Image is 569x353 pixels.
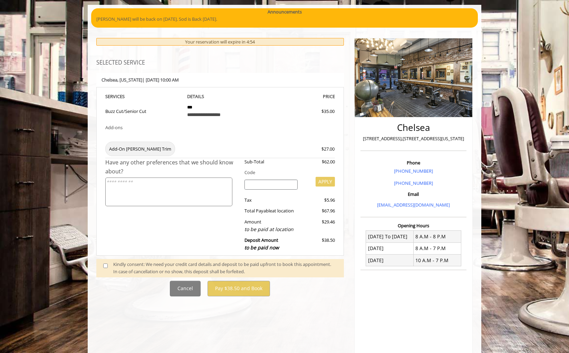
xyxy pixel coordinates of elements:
[297,145,335,153] div: $27.00
[105,158,239,176] div: Have any other preferences that we should know about?
[258,93,335,101] th: PRICE
[239,169,335,176] div: Code
[362,192,465,197] h3: Email
[239,197,303,204] div: Tax
[366,242,414,254] td: [DATE]
[244,244,279,251] span: to be paid now
[297,108,335,115] div: $35.00
[413,255,461,266] td: 10 A.M - 7 P.M
[377,202,450,208] a: [EMAIL_ADDRESS][DOMAIN_NAME]
[366,231,414,242] td: [DATE] To [DATE]
[239,218,303,233] div: Amount
[303,197,335,204] div: $5.96
[96,60,344,66] h3: SELECTED SERVICE
[360,223,466,228] h3: Opening Hours
[394,168,433,174] a: [PHONE_NUMBER]
[244,237,279,251] b: Deposit Amount
[96,38,344,46] div: Your reservation will expire in 4:54
[316,177,335,187] button: APPLY
[105,142,175,156] span: Add-On Beard Trim
[413,242,461,254] td: 8 A.M - 7 P.M
[170,281,201,296] button: Cancel
[102,77,179,83] b: Chelsea | [DATE] 10:00 AM
[105,101,182,121] td: Buzz Cut/Senior Cut
[394,180,433,186] a: [PHONE_NUMBER]
[239,158,303,165] div: Sub-Total
[96,16,473,23] p: [PERSON_NAME] will be back on [DATE]. Sod is Back [DATE].
[117,77,142,83] span: , [US_STATE]
[303,207,335,214] div: $67.96
[272,208,294,214] span: at location
[105,93,182,101] th: SERVICE
[122,93,125,99] span: S
[105,121,182,138] td: Add-ons
[113,261,337,275] div: Kindly consent: We need your credit card details and deposit to be paid upfront to book this appo...
[268,8,302,16] b: Announcements
[303,218,335,233] div: $29.46
[366,255,414,266] td: [DATE]
[239,207,303,214] div: Total Payable
[182,93,259,101] th: DETAILS
[208,281,270,296] button: Pay $38.50 and Book
[362,135,465,142] p: [STREET_ADDRESS],[STREET_ADDRESS][US_STATE]
[303,237,335,251] div: $38.50
[362,123,465,133] h2: Chelsea
[362,160,465,165] h3: Phone
[244,226,298,233] div: to be paid at location
[303,158,335,165] div: $62.00
[413,231,461,242] td: 8 A.M - 8 P.M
